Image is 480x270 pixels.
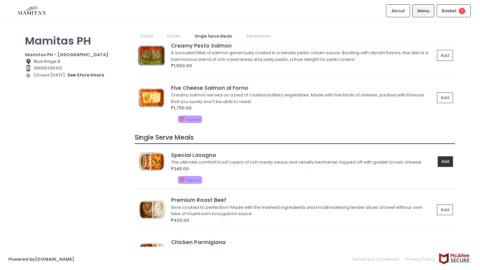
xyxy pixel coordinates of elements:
a: Privacy Policy [403,253,439,266]
div: 09666336421 [25,65,126,71]
img: Premium Roast Beef [137,200,167,220]
a: Terms and Conditions [352,253,403,266]
div: A succulent fillet of salmon generously coated in a velvety pesto cream sauce. Bursting with vibr... [171,50,433,63]
button: Add [437,50,453,61]
div: Creamy salmon served on a bed of roasted buttery vegetables. Made with five kinds of cheese, pack... [171,92,433,105]
div: Creamy Pesto Salmon [171,42,435,50]
img: Chicken Parmigiana [137,242,167,262]
span: 1 [459,8,465,14]
div: ₱345.00 [171,166,435,172]
img: Five Cheese Salmon al Forno [137,88,167,108]
img: Special Lasagna [137,152,167,172]
a: Entrée [161,30,187,43]
div: Five Cheese Salmon al Forno [171,84,435,92]
span: Basket [442,8,457,14]
div: Premium Roast Beef [171,196,435,204]
span: 💯 [179,116,185,122]
p: Mamitas PH [25,34,126,47]
div: Indulge in tender and juicy chicken, perfectly breaded, topped with our signature marinara sauce,... [171,246,433,259]
div: ₱420.00 [171,217,435,224]
span: Popular [187,117,200,122]
img: Creamy Pesto Salmon [137,46,167,66]
div: Closed [DATE]. [25,71,126,79]
a: Pasta [135,30,160,43]
button: Add [438,156,453,167]
div: The ultimate comfort food! Layers of rich meaty sauce and velvety bechamel, topped off with golde... [171,159,433,166]
span: About [391,8,405,14]
button: Add [437,92,453,103]
div: ₱1,750.00 [171,105,435,111]
span: Popular [187,178,200,183]
span: 💯 [179,177,185,183]
a: Menu [412,4,435,17]
span: Single Serve Meals [135,133,194,142]
span: Menu [417,8,429,14]
a: Sandwiches [240,30,278,43]
img: logo [8,5,55,17]
div: ₱1,500.00 [171,63,435,69]
div: Special Lasagna [171,151,435,159]
b: Mamitas PH - [GEOGRAPHIC_DATA] [25,52,108,58]
a: Powered by[DOMAIN_NAME] [8,256,74,262]
div: Slow cooked to perfection! Made with the freshest ingredients and mouthwatering tender slices of ... [171,204,433,217]
button: Add [437,204,453,215]
button: see store hours [67,71,104,79]
a: About [386,4,410,17]
a: Single Serve Meals [188,30,239,43]
img: mcafee-secure [438,253,472,264]
div: Chicken Parmigiana [171,238,435,246]
div: Blue Ridge B [25,58,126,65]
